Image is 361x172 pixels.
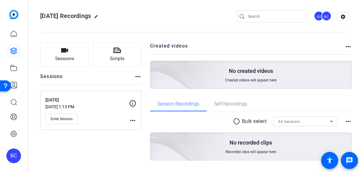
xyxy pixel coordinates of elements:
[226,149,276,154] span: Recorded clips will appear here
[233,118,242,125] mat-icon: radio_button_unchecked
[346,157,353,164] mat-icon: message
[6,149,21,163] div: BC
[242,118,267,125] p: Bulk select
[337,12,349,21] mat-icon: settings
[94,14,101,22] mat-icon: edit
[93,42,142,67] button: Scripts
[45,114,78,124] button: Enter Session
[321,11,331,21] div: BC
[45,97,129,104] p: [DATE]
[214,102,247,106] span: Self Recordings
[229,67,273,75] p: No created videos
[110,55,124,62] span: Scripts
[321,11,332,22] ngx-avatar: Blake Cole
[82,0,227,133] img: Creted videos background
[9,10,19,19] img: blue-gradient.svg
[45,104,129,109] p: [DATE] 1:13 PM
[248,13,303,20] input: Search
[278,120,300,124] span: All Sessions
[157,102,199,106] span: Session Recordings
[225,78,276,83] span: Created videos will appear here
[134,73,142,80] mat-icon: more_horiz
[345,43,352,50] mat-icon: more_horiz
[314,11,324,22] ngx-avatar: Studio Support
[345,118,352,125] mat-icon: more_horiz
[326,157,333,164] mat-icon: accessibility
[129,117,136,124] mat-icon: more_horiz
[40,73,63,84] h2: Sessions
[40,12,91,20] span: [DATE] Recordings
[40,42,89,67] button: Sessions
[55,55,74,62] span: Sessions
[51,116,73,121] span: Enter Session
[230,139,272,146] p: No recorded clips
[314,11,324,21] div: SS
[150,42,345,54] h2: Created videos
